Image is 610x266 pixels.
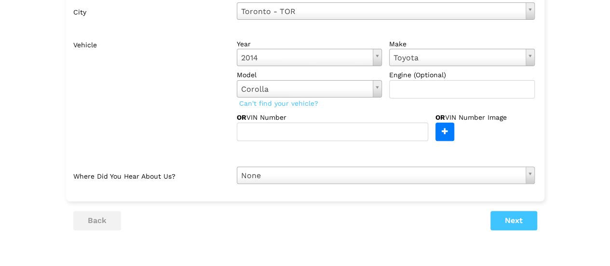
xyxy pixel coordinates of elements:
[241,83,369,96] span: Corolla
[237,2,535,20] a: Toronto - TOR
[73,2,230,20] label: City
[389,39,535,49] label: make
[237,112,316,122] label: VIN Number
[241,52,369,64] span: 2014
[435,112,528,122] label: VIN Number Image
[237,70,382,80] label: model
[435,113,445,121] strong: OR
[237,113,246,121] strong: OR
[490,211,537,230] button: Next
[389,49,535,66] a: Toyota
[241,169,522,182] span: None
[73,35,230,141] label: Vehicle
[73,211,121,230] button: back
[73,167,230,184] label: Where did you hear about us?
[237,167,535,184] a: None
[237,39,382,49] label: year
[241,5,522,18] span: Toronto - TOR
[393,52,522,64] span: Toyota
[389,70,535,80] label: Engine (Optional)
[237,97,321,110] span: Can't find your vehicle?
[237,80,382,98] a: Corolla
[237,49,382,66] a: 2014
